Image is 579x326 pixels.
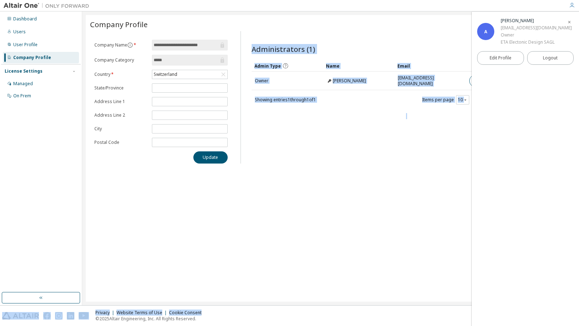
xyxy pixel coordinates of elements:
img: linkedin.svg [67,312,74,320]
div: Name [326,60,392,72]
span: Showing entries 1 through 1 of 1 [255,97,316,103]
div: Managed [13,81,33,87]
div: Email [397,60,463,72]
span: [EMAIL_ADDRESS][DOMAIN_NAME] [398,75,463,87]
span: [PERSON_NAME] [333,78,366,84]
span: Company Profile [90,19,148,29]
img: youtube.svg [79,312,89,320]
button: Logout [527,51,574,65]
img: instagram.svg [55,312,63,320]
div: Owner [501,31,572,39]
button: Update [193,151,228,164]
img: facebook.svg [43,312,51,320]
span: A [484,29,487,35]
div: License Settings [5,68,43,74]
span: Administrators (1) [252,44,315,54]
button: information [127,42,133,48]
div: Switzerland [153,70,178,78]
button: Request Owner Change [469,75,530,87]
div: ETA Electonic Design SAGL [501,39,572,46]
label: State/Province [94,85,148,91]
div: Dashboard [13,16,37,22]
label: Address Line 1 [94,99,148,104]
div: On Prem [13,93,31,99]
label: Address Line 2 [94,112,148,118]
span: Owner [255,78,268,84]
div: Privacy [95,310,117,316]
div: Website Terms of Use [117,310,169,316]
div: [EMAIL_ADDRESS][DOMAIN_NAME] [501,24,572,31]
div: Anthony Boon [501,17,572,24]
span: Items per page [422,95,469,104]
img: altair_logo.svg [2,312,39,320]
span: Logout [543,54,558,62]
span: Admin Type [254,63,281,69]
label: Company Category [94,57,148,63]
div: Cookie Consent [169,310,206,316]
label: Company Name [94,42,148,48]
label: City [94,126,148,132]
label: Postal Code [94,140,148,145]
p: © 2025 Altair Engineering, Inc. All Rights Reserved. [95,316,206,322]
img: Altair One [4,2,93,9]
span: Edit Profile [490,55,511,61]
div: User Profile [13,42,38,48]
label: Country [94,72,148,77]
div: Company Profile [13,55,51,60]
a: Edit Profile [477,51,524,65]
button: 10 [458,97,467,103]
div: Users [13,29,26,35]
div: Switzerland [152,70,227,79]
